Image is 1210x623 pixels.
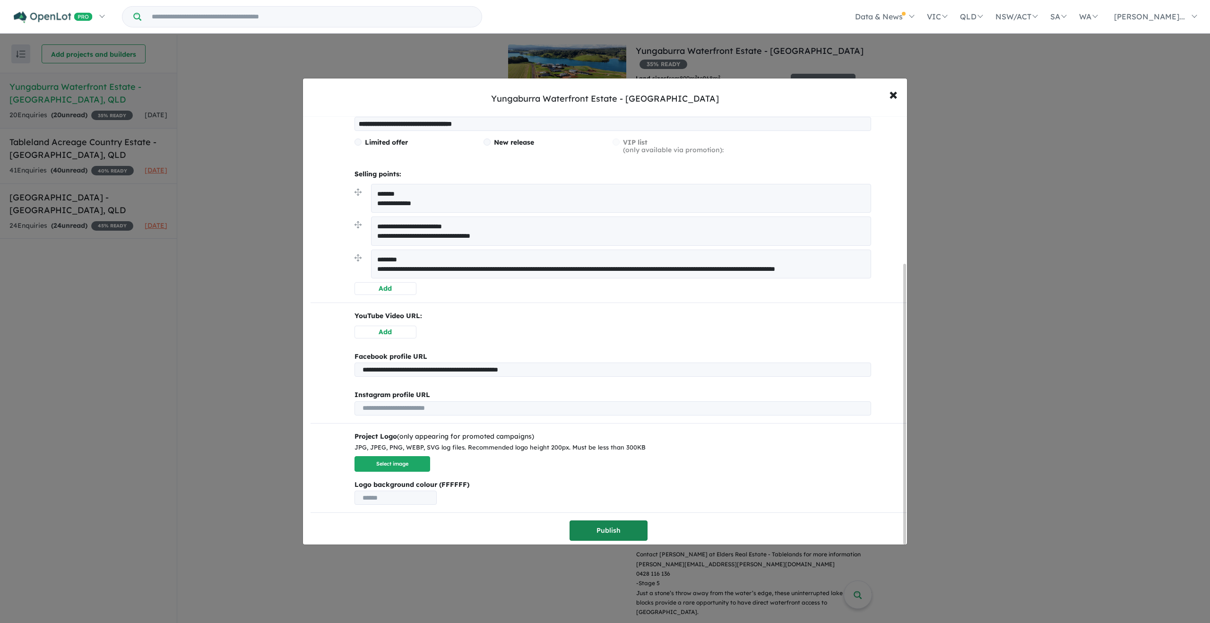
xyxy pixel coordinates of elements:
[354,254,362,261] img: drag.svg
[354,326,416,338] button: Add
[889,84,898,104] span: ×
[354,442,871,453] div: JPG, JPEG, PNG, WEBP, SVG log files. Recommended logo height 200px. Must be less than 300KB
[14,11,93,23] img: Openlot PRO Logo White
[354,189,362,196] img: drag.svg
[354,432,397,441] b: Project Logo
[354,431,871,442] div: (only appearing for promoted campaigns)
[354,169,871,180] p: Selling points:
[354,456,430,472] button: Select image
[354,221,362,228] img: drag.svg
[491,93,719,105] div: Yungaburra Waterfront Estate - [GEOGRAPHIC_DATA]
[354,311,871,322] p: YouTube Video URL:
[354,352,427,361] b: Facebook profile URL
[494,138,534,147] span: New release
[354,282,416,295] button: Add
[354,390,430,399] b: Instagram profile URL
[570,520,648,541] button: Publish
[1114,12,1185,21] span: [PERSON_NAME]...
[354,479,871,491] b: Logo background colour (FFFFFF)
[365,138,408,147] span: Limited offer
[143,7,480,27] input: Try estate name, suburb, builder or developer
